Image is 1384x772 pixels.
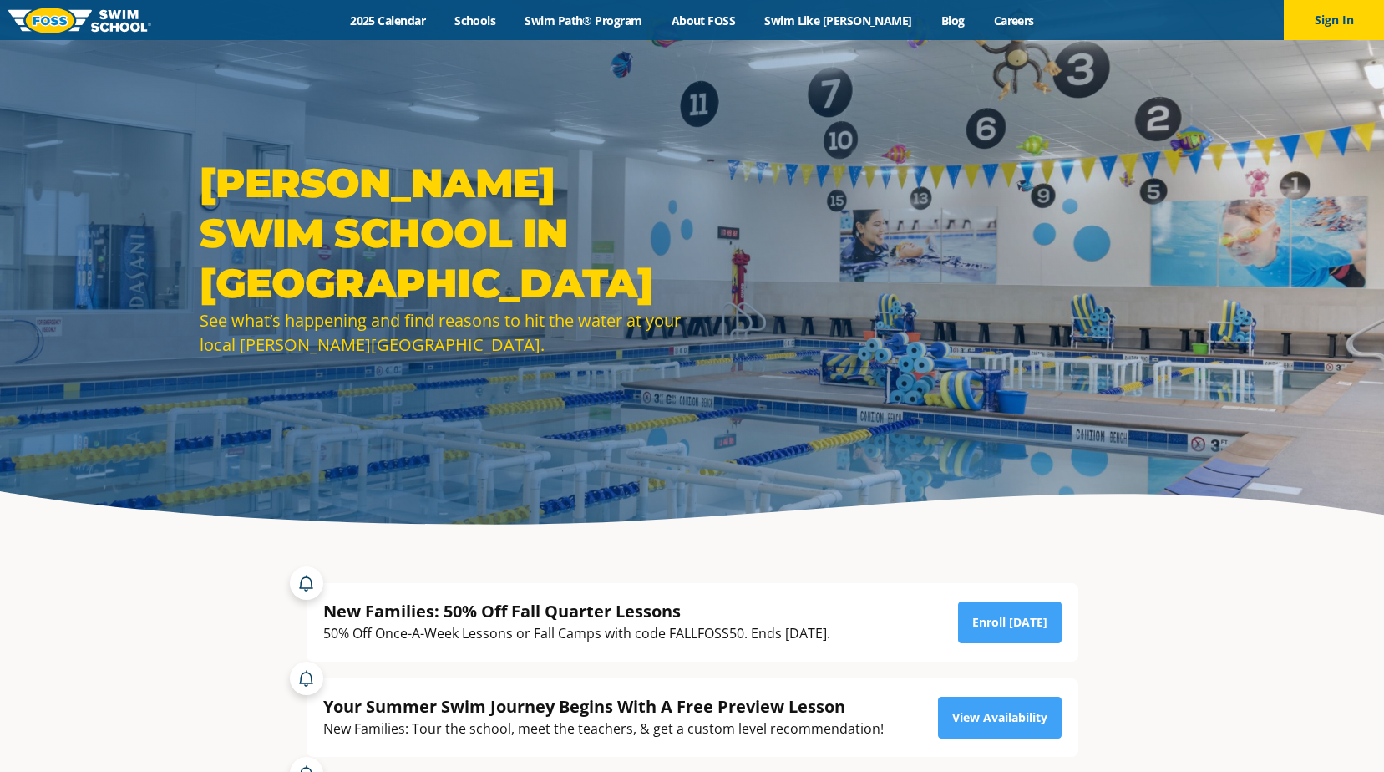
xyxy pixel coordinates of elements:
[323,622,830,645] div: 50% Off Once-A-Week Lessons or Fall Camps with code FALLFOSS50. Ends [DATE].
[958,602,1062,643] a: Enroll [DATE]
[323,600,830,622] div: New Families: 50% Off Fall Quarter Lessons
[926,13,979,28] a: Blog
[200,308,684,357] div: See what’s happening and find reasons to hit the water at your local [PERSON_NAME][GEOGRAPHIC_DATA].
[336,13,440,28] a: 2025 Calendar
[440,13,510,28] a: Schools
[657,13,750,28] a: About FOSS
[938,697,1062,739] a: View Availability
[750,13,927,28] a: Swim Like [PERSON_NAME]
[323,695,884,718] div: Your Summer Swim Journey Begins With A Free Preview Lesson
[510,13,657,28] a: Swim Path® Program
[8,8,151,33] img: FOSS Swim School Logo
[200,158,684,308] h1: [PERSON_NAME] Swim School in [GEOGRAPHIC_DATA]
[323,718,884,740] div: New Families: Tour the school, meet the teachers, & get a custom level recommendation!
[979,13,1048,28] a: Careers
